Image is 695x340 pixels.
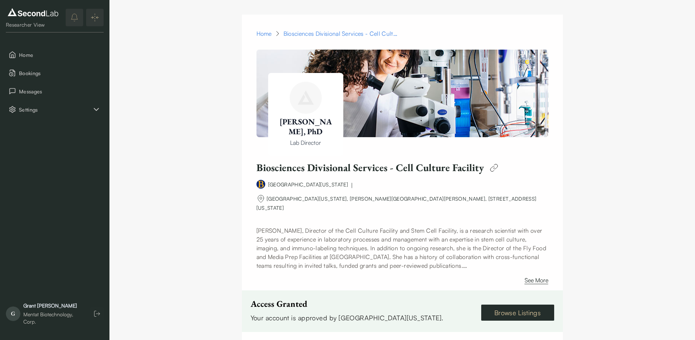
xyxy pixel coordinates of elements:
[256,196,537,211] span: [GEOGRAPHIC_DATA][US_STATE], [PERSON_NAME][GEOGRAPHIC_DATA][PERSON_NAME], [STREET_ADDRESS][US_STATE]
[256,29,272,38] a: Home
[256,194,265,203] img: org-name
[256,226,548,270] p: [PERSON_NAME], Director of the Cell Culture Facility and Stem Cell Facility, is a research scient...
[6,306,20,321] span: G
[256,161,484,174] h1: Biosciences Divisional Services - Cell Culture Facility
[256,180,265,189] img: university
[525,276,548,287] button: See More
[278,138,333,147] p: Lab Director
[298,90,314,105] img: Alison Killilea, PhD
[19,51,101,59] span: Home
[251,299,444,308] div: Access Granted
[6,102,104,117] div: Settings sub items
[86,9,104,26] button: Expand/Collapse sidebar
[6,7,60,18] img: logo
[268,181,348,188] a: [GEOGRAPHIC_DATA][US_STATE]
[6,47,104,62] button: Home
[19,106,92,113] span: Settings
[278,117,333,137] h1: [PERSON_NAME], PhD
[6,21,60,28] div: Researcher View
[256,50,548,137] img: Alison Killilea, PhD
[481,305,554,321] a: Browse Listings
[6,84,104,99] button: Messages
[90,307,104,320] button: Log out
[19,69,101,77] span: Bookings
[283,29,400,38] div: Biosciences Divisional Services - Cell Culture Facility
[23,302,83,309] div: Grant [PERSON_NAME]
[351,181,353,190] div: |
[251,313,444,323] div: Your account is approved by [GEOGRAPHIC_DATA][US_STATE].
[66,9,83,26] button: notifications
[23,311,83,325] div: Mentat Biotechnology, Corp.
[6,65,104,81] button: Bookings
[6,102,104,117] button: Settings
[19,88,101,95] span: Messages
[487,161,501,175] img: edit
